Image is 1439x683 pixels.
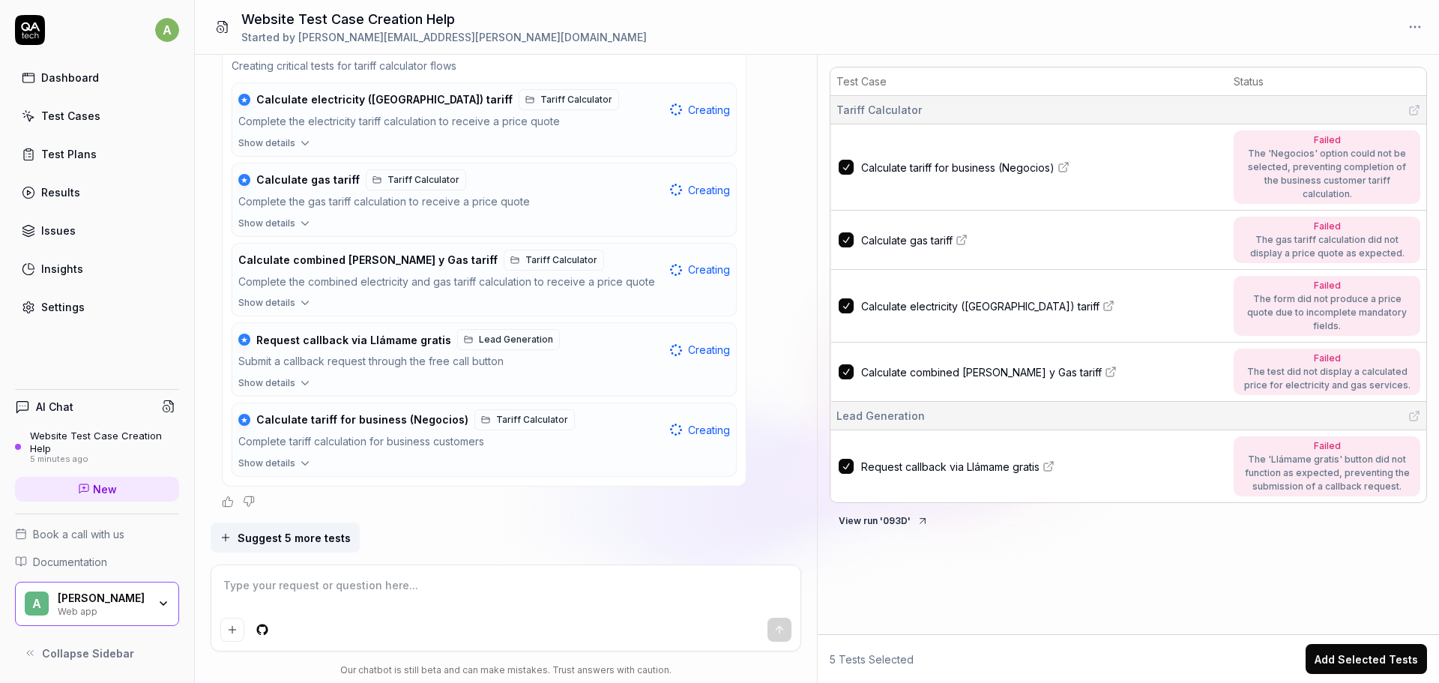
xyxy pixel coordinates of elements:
span: Lead Generation [836,408,925,424]
button: ★Calculate gas tariffTariff CalculatorComplete the gas tariff calculation to receive a price quot... [232,163,736,217]
div: ★ [238,334,250,346]
a: Test Plans [15,139,179,169]
a: Calculate combined [PERSON_NAME] y Gas tariff [861,364,1225,380]
h1: Website Test Case Creation Help [241,9,647,29]
button: ★Request callback via Llámame gratisLead GenerationSubmit a callback request through the free cal... [232,323,736,376]
div: Failed [1241,279,1413,292]
div: Failed [1241,439,1413,453]
div: 5 minutes ago [30,454,179,465]
div: Test Plans [41,146,97,162]
button: Add attachment [220,618,244,642]
a: View run '093D' [830,512,938,527]
span: Calculate electricity ([GEOGRAPHIC_DATA]) tariff [256,93,513,106]
button: Positive feedback [222,496,234,508]
a: Documentation [15,554,179,570]
span: Show details [238,136,295,150]
a: Tariff Calculator [519,89,619,110]
span: Request callback via Llámame gratis [861,459,1040,475]
button: Calculate combined [PERSON_NAME] y Gas tariffTariff CalculatorComplete the combined electricity a... [232,244,736,297]
div: Complete the electricity tariff calculation to receive a price quote [238,113,664,130]
div: Settings [41,299,85,315]
a: Tariff Calculator [474,409,575,430]
span: Suggest 5 more tests [238,530,351,546]
div: The gas tariff calculation did not display a price quote as expected. [1241,233,1413,260]
button: Collapse Sidebar [15,638,179,668]
span: Creating [688,422,730,438]
div: ★ [238,94,250,106]
div: Complete the gas tariff calculation to receive a price quote [238,193,664,211]
div: Website Test Case Creation Help [30,430,179,454]
span: Calculate tariff for business (Negocios) [861,160,1055,175]
div: ★ [238,174,250,186]
span: Calculate electricity ([GEOGRAPHIC_DATA]) tariff [861,298,1099,314]
span: A [25,592,49,616]
div: Started by [241,29,647,45]
span: Show details [238,376,295,390]
button: ★Calculate electricity ([GEOGRAPHIC_DATA]) tariffTariff CalculatorComplete the electricity tariff... [232,83,736,136]
a: Lead Generation [457,329,560,350]
div: Submit a callback request through the free call button [238,353,664,370]
div: Failed [1241,352,1413,365]
a: Tariff Calculator [504,250,604,271]
div: The 'Llámame gratis' button did not function as expected, preventing the submission of a callback... [1241,453,1413,493]
span: Calculate gas tariff [256,173,360,187]
a: New [15,477,179,502]
button: Negative feedback [243,496,255,508]
button: a [155,15,179,45]
div: Alberto [58,592,148,605]
span: Tariff Calculator [387,173,459,187]
button: Show details [232,296,736,316]
div: Test Cases [41,108,100,124]
a: Tariff Calculator [366,169,466,190]
a: Calculate electricity ([GEOGRAPHIC_DATA]) tariff [861,298,1225,314]
span: 5 Tests Selected [830,652,914,667]
span: New [93,481,117,497]
p: Creating critical tests for tariff calculator flows [232,58,737,73]
a: Calculate tariff for business (Negocios) [861,160,1225,175]
a: Results [15,178,179,207]
button: View run '093D' [830,509,938,533]
span: Creating [688,182,730,198]
h4: AI Chat [36,399,73,415]
span: Calculate gas tariff [861,232,953,248]
span: Tariff Calculator [496,413,568,427]
span: Book a call with us [33,526,124,542]
a: Book a call with us [15,526,179,542]
div: The test did not display a calculated price for electricity and gas services. [1241,365,1413,392]
button: Show details [232,376,736,396]
div: Failed [1241,220,1413,233]
button: A[PERSON_NAME]Web app [15,582,179,627]
span: Calculate tariff for business (Negocios) [256,413,468,427]
th: Test Case [830,67,1228,96]
span: [PERSON_NAME][EMAIL_ADDRESS][PERSON_NAME][DOMAIN_NAME] [298,31,647,43]
button: Add Selected Tests [1306,644,1427,674]
button: Show details [232,217,736,236]
button: Show details [232,136,736,156]
th: Status [1228,67,1426,96]
div: Dashboard [41,70,99,85]
div: The form did not produce a price quote due to incomplete mandatory fields. [1241,292,1413,333]
a: Calculate gas tariff [861,232,1225,248]
button: Suggest 5 more tests [211,523,360,553]
a: Issues [15,216,179,245]
div: Insights [41,261,83,277]
a: Website Test Case Creation Help5 minutes ago [15,430,179,464]
a: Insights [15,254,179,283]
span: Calculate combined [PERSON_NAME] y Gas tariff [861,364,1102,380]
a: Test Cases [15,101,179,130]
span: Documentation [33,554,107,570]
a: Dashboard [15,63,179,92]
a: Settings [15,292,179,322]
span: Calculate combined [PERSON_NAME] y Gas tariff [238,253,498,267]
span: a [155,18,179,42]
div: Our chatbot is still beta and can make mistakes. Trust answers with caution. [211,664,802,677]
div: Issues [41,223,76,238]
span: Collapse Sidebar [42,646,134,661]
span: Creating [688,262,730,277]
div: Complete the combined electricity and gas tariff calculation to receive a price quote [238,274,664,291]
div: Failed [1241,133,1413,147]
div: Web app [58,604,148,616]
span: Show details [238,457,295,470]
div: Results [41,184,80,200]
a: Request callback via Llámame gratis [861,459,1225,475]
